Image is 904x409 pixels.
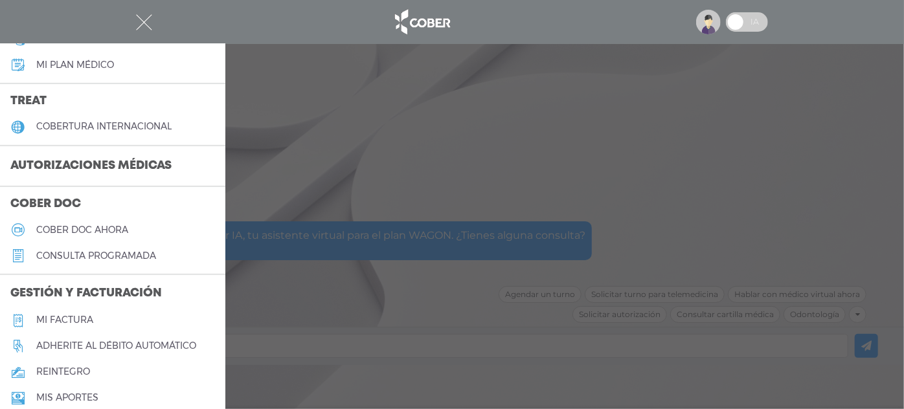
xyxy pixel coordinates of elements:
h5: Cober doc ahora [36,225,128,236]
h5: Mi factura [36,315,93,326]
h5: reintegro [36,366,90,377]
h5: cobertura internacional [36,121,172,132]
h5: medicamentos [36,34,112,45]
h5: Adherite al débito automático [36,340,196,351]
img: profile-placeholder.svg [696,10,721,34]
h5: Mi plan médico [36,60,114,71]
img: logo_cober_home-white.png [388,6,456,38]
h5: consulta programada [36,250,156,261]
img: Cober_menu-close-white.svg [136,14,152,30]
h5: Mis aportes [36,392,98,403]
